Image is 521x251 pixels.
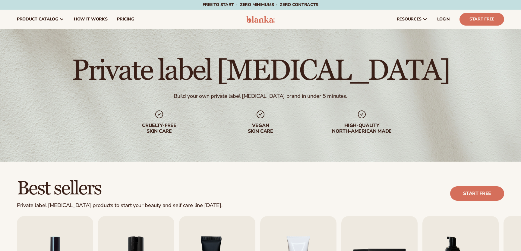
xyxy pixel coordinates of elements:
div: High-quality North-american made [323,123,400,134]
a: pricing [112,10,139,29]
span: resources [397,17,422,22]
a: resources [392,10,432,29]
span: product catalog [17,17,58,22]
img: logo [246,16,275,23]
a: product catalog [12,10,69,29]
div: Vegan skin care [222,123,299,134]
a: Start free [450,186,504,201]
span: How It Works [74,17,108,22]
div: Cruelty-free skin care [121,123,198,134]
a: LOGIN [432,10,455,29]
a: How It Works [69,10,112,29]
h1: Private label [MEDICAL_DATA] [72,57,450,85]
h2: Best sellers [17,178,222,199]
span: Free to start · ZERO minimums · ZERO contracts [203,2,318,8]
span: pricing [117,17,134,22]
div: Build your own private label [MEDICAL_DATA] brand in under 5 minutes. [174,93,347,100]
div: Private label [MEDICAL_DATA] products to start your beauty and self care line [DATE]. [17,202,222,209]
a: Start Free [459,13,504,26]
span: LOGIN [437,17,450,22]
